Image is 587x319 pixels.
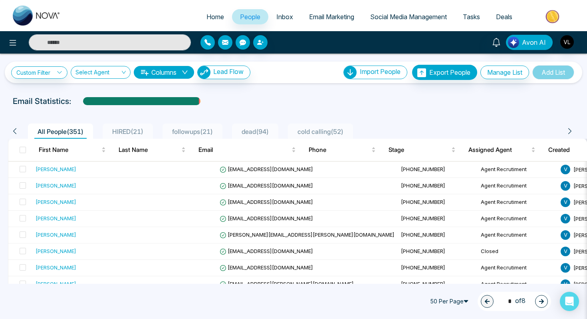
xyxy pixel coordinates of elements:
[560,292,579,311] div: Open Intercom Messenger
[362,9,455,24] a: Social Media Management
[36,280,76,288] div: [PERSON_NAME]
[302,139,382,161] th: Phone
[561,165,570,174] span: V
[11,66,67,79] a: Custom Filter
[112,139,192,161] th: Last Name
[506,35,553,50] button: Avon AI
[194,66,250,79] a: Lead FlowLead Flow
[39,145,100,155] span: First Name
[220,215,313,221] span: [EMAIL_ADDRESS][DOMAIN_NAME]
[478,211,557,227] td: Agent Recrutiment
[401,182,445,189] span: [PHONE_NUMBER]
[213,68,244,76] span: Lead Flow
[119,145,180,155] span: Last Name
[309,145,370,155] span: Phone
[560,35,574,49] img: User Avatar
[360,68,401,76] span: Import People
[522,38,546,47] span: Avon AI
[220,248,313,254] span: [EMAIL_ADDRESS][DOMAIN_NAME]
[455,9,488,24] a: Tasks
[478,260,557,276] td: Agent Recrutiment
[488,9,520,24] a: Deals
[429,68,470,76] span: Export People
[294,128,347,136] span: cold calling ( 52 )
[401,166,445,172] span: [PHONE_NUMBER]
[206,13,224,21] span: Home
[561,214,570,223] span: V
[32,139,112,161] th: First Name
[36,247,76,255] div: [PERSON_NAME]
[220,264,313,271] span: [EMAIL_ADDRESS][DOMAIN_NAME]
[36,214,76,222] div: [PERSON_NAME]
[220,182,313,189] span: [EMAIL_ADDRESS][DOMAIN_NAME]
[232,9,268,24] a: People
[301,9,362,24] a: Email Marketing
[370,13,447,21] span: Social Media Management
[401,199,445,205] span: [PHONE_NUMBER]
[36,231,76,239] div: [PERSON_NAME]
[13,6,61,26] img: Nova CRM Logo
[36,198,76,206] div: [PERSON_NAME]
[220,166,313,172] span: [EMAIL_ADDRESS][DOMAIN_NAME]
[508,37,519,48] img: Lead Flow
[198,9,232,24] a: Home
[134,66,194,79] button: Columnsdown
[401,248,445,254] span: [PHONE_NUMBER]
[503,296,526,307] span: of 8
[198,66,210,79] img: Lead Flow
[34,128,87,136] span: All People ( 351 )
[309,13,354,21] span: Email Marketing
[220,281,354,287] span: [EMAIL_ADDRESS][PERSON_NAME][DOMAIN_NAME]
[561,230,570,240] span: V
[463,13,480,21] span: Tasks
[36,263,76,271] div: [PERSON_NAME]
[401,264,445,271] span: [PHONE_NUMBER]
[238,128,272,136] span: dead ( 94 )
[480,66,529,79] button: Manage List
[561,197,570,207] span: V
[496,13,512,21] span: Deals
[382,139,462,161] th: Stage
[13,95,71,107] p: Email Statistics:
[268,9,301,24] a: Inbox
[220,231,395,238] span: [PERSON_NAME][EMAIL_ADDRESS][PERSON_NAME][DOMAIN_NAME]
[220,199,313,205] span: [EMAIL_ADDRESS][DOMAIN_NAME]
[561,279,570,289] span: V
[240,13,260,21] span: People
[109,128,147,136] span: HIRED ( 21 )
[192,139,302,161] th: Email
[561,181,570,191] span: V
[561,247,570,256] span: V
[401,281,445,287] span: [PHONE_NUMBER]
[389,145,450,155] span: Stage
[198,145,290,155] span: Email
[478,178,557,194] td: Agent Recrutiment
[36,181,76,189] div: [PERSON_NAME]
[561,263,570,273] span: V
[462,139,542,161] th: Assigned Agent
[401,231,445,238] span: [PHONE_NUMBER]
[401,215,445,221] span: [PHONE_NUMBER]
[468,145,529,155] span: Assigned Agent
[276,13,293,21] span: Inbox
[426,295,474,308] span: 50 Per Page
[478,243,557,260] td: Closed
[524,8,582,26] img: Market-place.gif
[169,128,216,136] span: followups ( 21 )
[478,227,557,243] td: Agent Recrutiment
[197,66,250,79] button: Lead Flow
[182,69,188,76] span: down
[412,65,477,80] button: Export People
[36,165,76,173] div: [PERSON_NAME]
[478,276,557,293] td: Agent Recrutiment
[478,194,557,211] td: Agent Recrutiment
[478,161,557,178] td: Agent Recrutiment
